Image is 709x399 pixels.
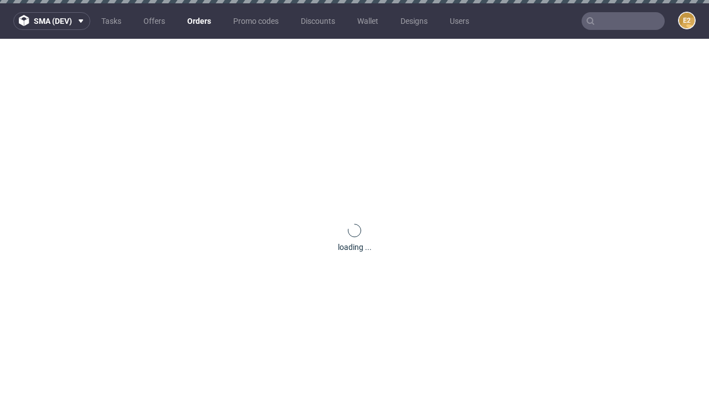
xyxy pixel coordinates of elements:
[181,12,218,30] a: Orders
[394,12,434,30] a: Designs
[34,17,72,25] span: sma (dev)
[227,12,285,30] a: Promo codes
[338,242,372,253] div: loading ...
[351,12,385,30] a: Wallet
[679,13,695,28] figcaption: e2
[137,12,172,30] a: Offers
[13,12,90,30] button: sma (dev)
[294,12,342,30] a: Discounts
[95,12,128,30] a: Tasks
[443,12,476,30] a: Users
